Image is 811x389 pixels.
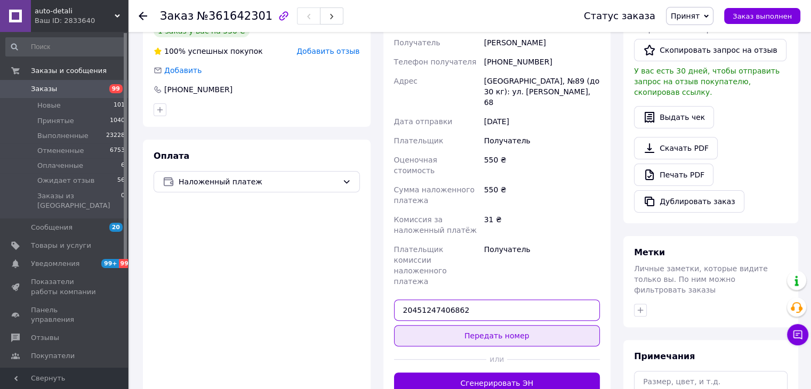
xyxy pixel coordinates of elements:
[110,146,125,156] span: 6753
[482,131,602,150] div: Получатель
[634,264,768,294] span: Личные заметки, которые видите только вы. По ним можно фильтровать заказы
[486,354,507,364] span: или
[106,131,125,141] span: 23228
[31,259,79,269] span: Уведомления
[37,131,89,141] span: Выполненные
[139,11,147,21] div: Вернуться назад
[394,77,417,85] span: Адрес
[482,71,602,112] div: [GEOGRAPHIC_DATA], №89 (до 30 кг): ул. [PERSON_NAME], 68
[634,247,665,257] span: Метки
[35,16,128,26] div: Ваш ID: 2833640
[119,259,136,268] span: 99+
[482,150,602,180] div: 550 ₴
[117,176,125,185] span: 56
[584,11,655,21] div: Статус заказа
[179,176,338,188] span: Наложенный платеж
[109,223,123,232] span: 20
[394,299,600,321] input: Номер экспресс-накладной
[394,58,477,66] span: Телефон получателя
[164,66,202,75] span: Добавить
[733,12,792,20] span: Заказ выполнен
[482,210,602,240] div: 31 ₴
[154,151,189,161] span: Оплата
[31,351,75,361] span: Покупатели
[634,351,695,361] span: Примечания
[37,176,94,185] span: Ожидает отзыв
[394,325,600,346] button: Передать номер
[37,146,84,156] span: Отмененные
[394,245,447,286] span: Плательщик комиссии наложенного платежа
[37,191,121,210] span: Заказы из [GEOGRAPHIC_DATA]
[394,215,477,234] span: Комиссия за наложенный платёж
[634,106,714,128] button: Выдать чек
[482,52,602,71] div: [PHONE_NUMBER]
[197,10,272,22] span: №361642301
[634,67,780,96] span: У вас есть 30 дней, чтобы отправить запрос на отзыв покупателю, скопировав ссылку.
[482,240,602,291] div: Получатель
[154,46,263,56] div: успешных покупок
[634,164,713,186] a: Печать PDF
[101,259,119,268] span: 99+
[31,66,107,76] span: Заказы и сообщения
[160,10,194,22] span: Заказ
[634,25,758,34] span: Запрос на отзыв про компанию
[31,305,99,325] span: Панель управления
[394,156,437,175] span: Оценочная стоимость
[37,161,83,171] span: Оплаченные
[163,84,234,95] div: [PHONE_NUMBER]
[110,116,125,126] span: 1040
[482,33,602,52] div: [PERSON_NAME]
[296,47,359,55] span: Добавить отзыв
[31,84,57,94] span: Заказы
[109,84,123,93] span: 99
[31,277,99,296] span: Показатели работы компании
[394,136,444,145] span: Плательщик
[5,37,126,56] input: Поиск
[671,12,700,20] span: Принят
[394,38,440,47] span: Получатель
[482,180,602,210] div: 550 ₴
[164,47,186,55] span: 100%
[31,241,91,250] span: Товары и услуги
[634,39,786,61] button: Скопировать запрос на отзыв
[482,112,602,131] div: [DATE]
[634,190,744,213] button: Дублировать заказ
[121,161,125,171] span: 6
[634,137,718,159] a: Скачать PDF
[31,223,73,232] span: Сообщения
[37,116,74,126] span: Принятые
[114,101,125,110] span: 101
[724,8,800,24] button: Заказ выполнен
[35,6,115,16] span: auto-detali
[394,185,475,205] span: Сумма наложенного платежа
[37,101,61,110] span: Новые
[787,324,808,345] button: Чат с покупателем
[31,333,59,343] span: Отзывы
[394,117,453,126] span: Дата отправки
[121,191,125,210] span: 0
